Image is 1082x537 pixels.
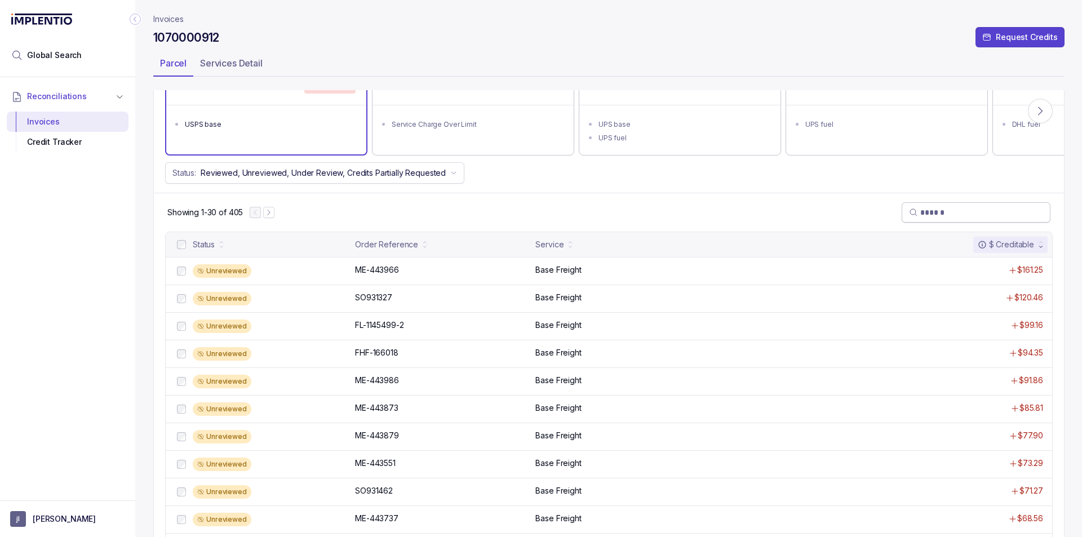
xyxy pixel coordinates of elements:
[535,430,581,441] p: Base Freight
[1019,319,1043,331] p: $99.16
[177,267,186,276] input: checkbox-checkbox
[535,513,581,524] p: Base Freight
[355,513,398,524] p: ME-443737
[535,347,581,358] p: Base Freight
[355,292,392,303] p: SO931327
[1019,375,1043,386] p: $91.86
[392,119,561,130] div: Service Charge Over Limit
[177,349,186,358] input: checkbox-checkbox
[193,264,251,278] div: Unreviewed
[7,109,128,155] div: Reconciliations
[153,54,193,77] li: Tab Parcel
[193,239,215,250] div: Status
[193,54,269,77] li: Tab Services Detail
[535,264,581,276] p: Base Freight
[165,162,464,184] button: Status:Reviewed, Unreviewed, Under Review, Credits Partially Requested
[177,487,186,496] input: checkbox-checkbox
[535,319,581,331] p: Base Freight
[128,12,142,26] div: Collapse Icon
[177,432,186,441] input: checkbox-checkbox
[177,322,186,331] input: checkbox-checkbox
[355,430,399,441] p: ME-443879
[1018,347,1043,358] p: $94.35
[263,207,274,218] button: Next Page
[153,54,1065,77] ul: Tab Group
[355,347,398,358] p: FHF-166018
[185,119,354,130] div: USPS base
[153,14,184,25] a: Invoices
[177,377,186,386] input: checkbox-checkbox
[975,27,1065,47] button: Request Credits
[10,511,26,527] span: User initials
[1017,513,1043,524] p: $68.56
[535,375,581,386] p: Base Freight
[535,402,581,414] p: Base Freight
[355,239,418,250] div: Order Reference
[193,430,251,443] div: Unreviewed
[177,405,186,414] input: checkbox-checkbox
[193,485,251,499] div: Unreviewed
[177,240,186,249] input: checkbox-checkbox
[193,319,251,333] div: Unreviewed
[978,239,1034,250] div: $ Creditable
[193,402,251,416] div: Unreviewed
[10,511,125,527] button: User initials[PERSON_NAME]
[193,458,251,471] div: Unreviewed
[355,485,393,496] p: SO931462
[598,132,768,144] div: UPS fuel
[167,207,243,218] p: Showing 1-30 of 405
[355,402,398,414] p: ME-443873
[193,375,251,388] div: Unreviewed
[535,239,564,250] div: Service
[16,112,119,132] div: Invoices
[1017,264,1043,276] p: $161.25
[535,458,581,469] p: Base Freight
[535,485,581,496] p: Base Freight
[193,292,251,305] div: Unreviewed
[535,292,581,303] p: Base Freight
[996,32,1058,43] p: Request Credits
[1019,485,1043,496] p: $71.27
[355,458,396,469] p: ME-443551
[1019,402,1043,414] p: $85.81
[160,56,187,70] p: Parcel
[16,132,119,152] div: Credit Tracker
[193,347,251,361] div: Unreviewed
[177,294,186,303] input: checkbox-checkbox
[201,167,446,179] p: Reviewed, Unreviewed, Under Review, Credits Partially Requested
[177,515,186,524] input: checkbox-checkbox
[355,264,399,276] p: ME-443966
[33,513,96,525] p: [PERSON_NAME]
[153,30,219,46] h4: 1070000912
[153,14,184,25] nav: breadcrumb
[27,50,82,61] span: Global Search
[1018,430,1043,441] p: $77.90
[200,56,263,70] p: Services Detail
[172,167,196,179] p: Status:
[7,84,128,109] button: Reconciliations
[805,119,975,130] div: UPS fuel
[27,91,87,102] span: Reconciliations
[355,375,399,386] p: ME-443986
[1018,458,1043,469] p: $73.29
[355,319,403,331] p: FL-1145499-2
[1014,292,1043,303] p: $120.46
[193,513,251,526] div: Unreviewed
[177,460,186,469] input: checkbox-checkbox
[167,207,243,218] div: Remaining page entries
[598,119,768,130] div: UPS base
